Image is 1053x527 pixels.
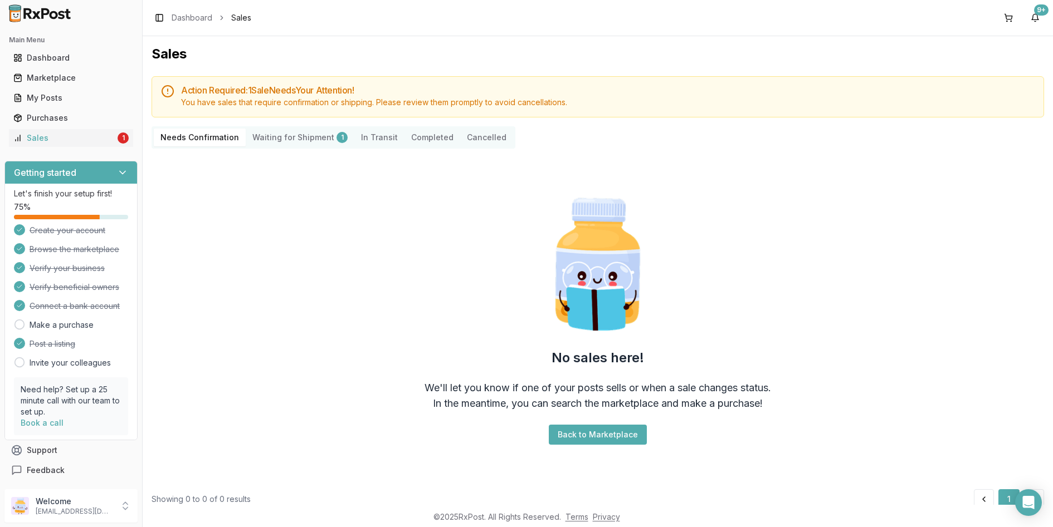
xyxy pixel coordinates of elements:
[36,507,113,516] p: [EMAIL_ADDRESS][DOMAIN_NAME]
[433,396,763,411] div: In the meantime, you can search the marketplace and make a purchase!
[13,52,129,63] div: Dashboard
[181,86,1035,95] h5: Action Required: 1 Sale Need s Your Attention!
[231,12,251,23] span: Sales
[172,12,251,23] nav: breadcrumb
[337,132,348,143] div: 1
[354,129,404,146] button: In Transit
[998,489,1020,509] button: 1
[21,384,121,417] p: Need help? Set up a 25 minute call with our team to set up.
[246,129,354,146] button: Waiting for Shipment
[4,49,138,67] button: Dashboard
[172,12,212,23] a: Dashboard
[152,494,251,505] div: Showing 0 to 0 of 0 results
[152,45,1044,63] h1: Sales
[30,319,94,331] a: Make a purchase
[4,109,138,127] button: Purchases
[30,357,111,368] a: Invite your colleagues
[9,128,133,148] a: Sales1
[30,263,105,274] span: Verify your business
[1026,9,1044,27] button: 9+
[460,129,513,146] button: Cancelled
[404,129,460,146] button: Completed
[1015,489,1042,516] div: Open Intercom Messenger
[27,465,65,476] span: Feedback
[30,282,119,293] span: Verify beneficial owners
[30,244,119,255] span: Browse the marketplace
[13,92,129,104] div: My Posts
[526,193,669,336] img: Smart Pill Bottle
[118,132,129,144] div: 1
[4,460,138,480] button: Feedback
[9,68,133,88] a: Marketplace
[549,425,647,445] button: Back to Marketplace
[1034,4,1049,16] div: 9+
[11,497,29,515] img: User avatar
[13,72,129,83] div: Marketplace
[9,88,133,108] a: My Posts
[593,512,620,521] a: Privacy
[9,48,133,68] a: Dashboard
[30,338,75,349] span: Post a listing
[552,349,644,367] h2: No sales here!
[154,129,246,146] button: Needs Confirmation
[565,512,588,521] a: Terms
[9,36,133,45] h2: Main Menu
[4,129,138,147] button: Sales1
[30,225,105,236] span: Create your account
[13,112,129,124] div: Purchases
[21,418,64,427] a: Book a call
[13,132,115,144] div: Sales
[9,108,133,128] a: Purchases
[14,188,128,199] p: Let's finish your setup first!
[36,496,113,507] p: Welcome
[30,301,120,312] span: Connect a bank account
[14,166,76,179] h3: Getting started
[181,97,1035,108] div: You have sales that require confirmation or shipping. Please review them promptly to avoid cancel...
[4,89,138,107] button: My Posts
[4,440,138,460] button: Support
[4,69,138,87] button: Marketplace
[14,201,31,213] span: 75 %
[425,380,771,396] div: We'll let you know if one of your posts sells or when a sale changes status.
[4,4,76,22] img: RxPost Logo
